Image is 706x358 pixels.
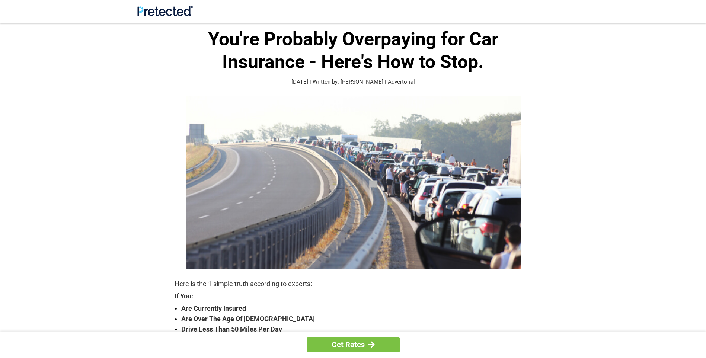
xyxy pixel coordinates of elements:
p: [DATE] | Written by: [PERSON_NAME] | Advertorial [175,78,532,86]
h1: You're Probably Overpaying for Car Insurance - Here's How to Stop. [175,28,532,73]
a: Site Logo [137,10,193,17]
strong: If You: [175,293,532,300]
strong: Drive Less Than 50 Miles Per Day [181,324,532,335]
img: Site Logo [137,6,193,16]
a: Get Rates [307,337,400,352]
strong: Are Currently Insured [181,303,532,314]
p: Here is the 1 simple truth according to experts: [175,279,532,289]
strong: Are Over The Age Of [DEMOGRAPHIC_DATA] [181,314,532,324]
